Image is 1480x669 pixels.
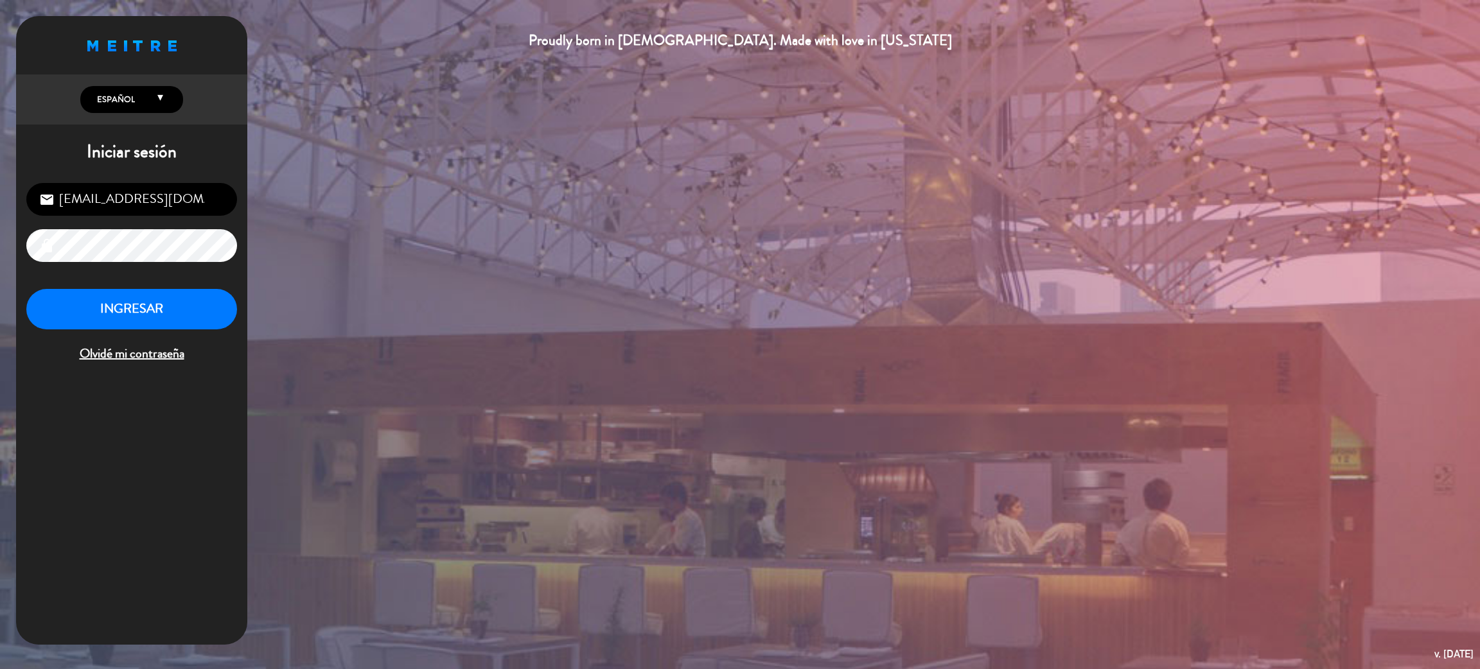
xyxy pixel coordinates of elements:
[26,343,237,365] span: Olvidé mi contraseña
[94,93,135,106] span: Español
[26,183,237,216] input: Correo Electrónico
[26,289,237,329] button: INGRESAR
[1434,645,1474,663] div: v. [DATE]
[16,141,247,163] h1: Iniciar sesión
[39,238,55,254] i: lock
[39,192,55,207] i: email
